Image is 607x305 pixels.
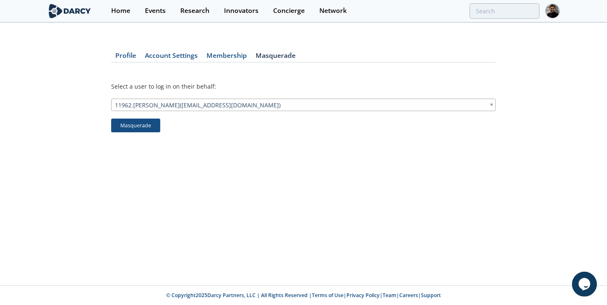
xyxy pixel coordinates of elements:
[111,52,141,62] a: Profile
[202,52,251,62] a: Membership
[572,272,599,297] iframe: chat widget
[111,119,160,133] button: Masquerade
[224,7,259,14] div: Innovators
[470,3,540,19] input: Advanced Search
[145,7,166,14] div: Events
[312,292,343,299] a: Terms of Use
[251,52,300,62] a: Masquerade
[47,4,92,18] img: logo-wide.svg
[180,7,209,14] div: Research
[421,292,441,299] a: Support
[115,99,281,111] span: 11962 . [PERSON_NAME] ( [EMAIL_ADDRESS][DOMAIN_NAME] )
[273,7,305,14] div: Concierge
[141,52,202,62] a: Account Settings
[346,292,380,299] a: Privacy Policy
[399,292,418,299] a: Careers
[545,4,560,18] img: Profile
[111,99,496,111] div: 11962.[PERSON_NAME]([EMAIL_ADDRESS][DOMAIN_NAME])
[15,292,592,299] p: © Copyright 2025 Darcy Partners, LLC | All Rights Reserved | | | | |
[383,292,396,299] a: Team
[319,7,347,14] div: Network
[111,83,496,90] div: Select a user to log in on their behalf:
[111,7,130,14] div: Home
